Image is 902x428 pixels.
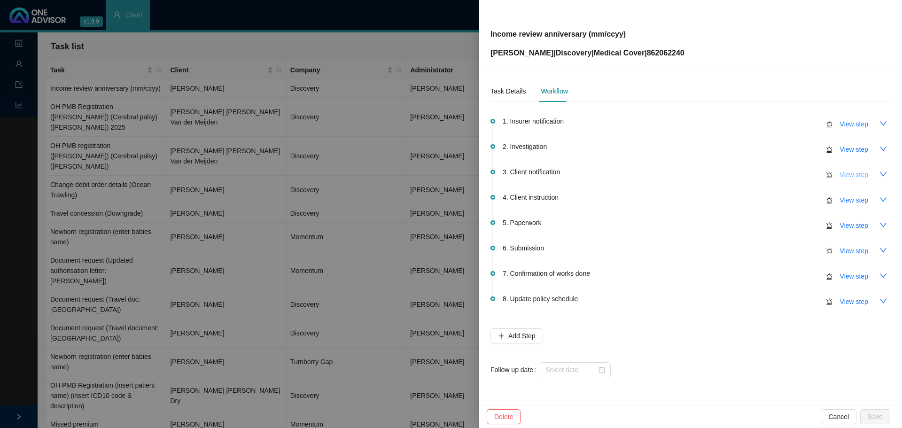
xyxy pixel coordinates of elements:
span: 5. Paperwork [503,218,541,228]
span: down [879,272,887,280]
button: Cancel [821,409,856,424]
span: View step [840,220,868,231]
span: alert [826,222,832,229]
div: Task Details [490,86,526,96]
span: 7. Confirmation of works done [503,268,590,279]
span: alert [826,146,832,153]
span: down [879,247,887,254]
button: Save [860,409,890,424]
button: View step [832,218,876,233]
span: 8. Update policy schedule [503,294,578,304]
span: down [879,145,887,153]
span: alert [826,298,832,305]
button: View step [832,269,876,284]
span: View step [840,119,868,129]
div: Workflow [541,86,568,96]
span: View step [840,246,868,256]
span: 3. Client notification [503,167,560,177]
span: Add Step [508,331,536,341]
span: Delete [494,412,513,422]
span: plus [498,333,505,339]
span: View step [840,195,868,205]
span: View step [840,144,868,155]
span: alert [826,248,832,254]
span: down [879,221,887,229]
button: View step [832,117,876,132]
span: alert [826,121,832,127]
span: 4. Client instruction [503,192,559,202]
input: Select date [545,365,597,375]
span: down [879,120,887,127]
span: alert [826,171,832,178]
span: alert [826,197,832,203]
button: View step [832,243,876,258]
button: View step [832,294,876,309]
button: Delete [487,409,521,424]
label: Follow up date [490,362,540,377]
button: Add Step [490,328,543,343]
span: View step [840,271,868,281]
span: down [879,171,887,178]
span: 1. Insurer notification [503,116,564,126]
span: Discovery [556,49,592,57]
span: View step [840,170,868,180]
span: down [879,297,887,305]
span: Medical Cover [594,49,645,57]
p: Income review anniversary (mm/ccyy) [490,29,684,40]
span: Cancel [828,412,849,422]
button: View step [832,142,876,157]
span: View step [840,296,868,307]
p: [PERSON_NAME] | | | 862062240 [490,47,684,59]
button: View step [832,167,876,182]
span: 2. Investigation [503,141,547,152]
span: 6. Submission [503,243,544,253]
button: View step [832,193,876,208]
span: down [879,196,887,203]
span: alert [826,273,832,280]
